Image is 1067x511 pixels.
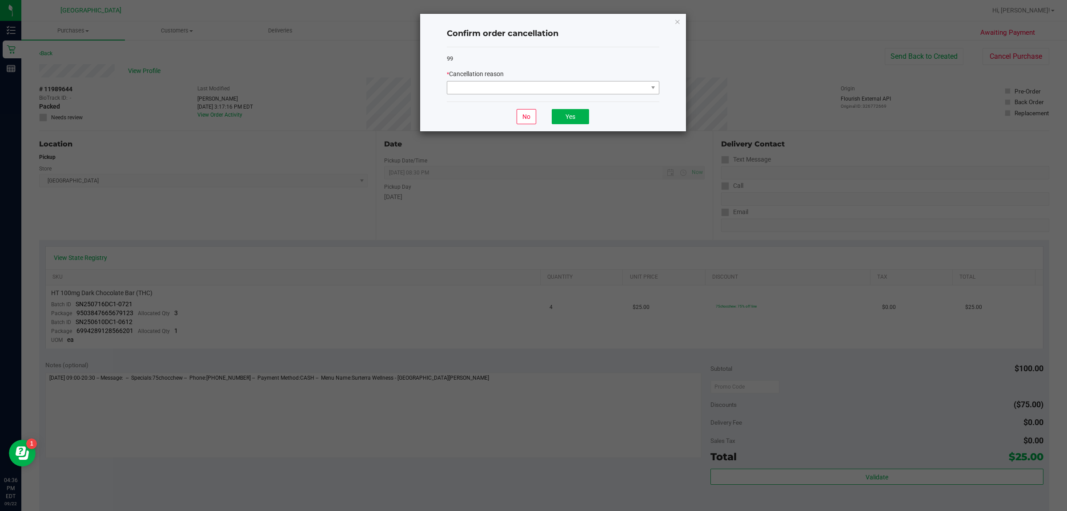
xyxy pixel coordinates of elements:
[9,440,36,466] iframe: Resource center
[26,438,37,449] iframe: Resource center unread badge
[447,55,453,62] span: 99
[447,28,659,40] h4: Confirm order cancellation
[674,16,681,27] button: Close
[449,70,504,77] span: Cancellation reason
[517,109,536,124] button: No
[552,109,589,124] button: Yes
